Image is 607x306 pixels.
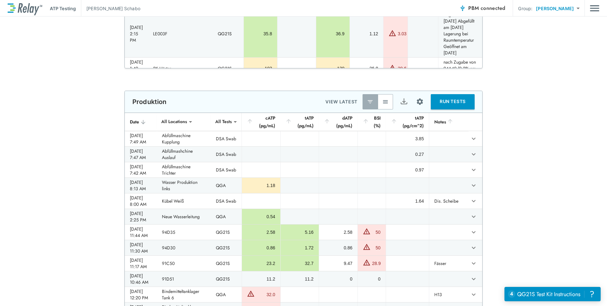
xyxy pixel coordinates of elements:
[363,227,370,235] img: Warning
[157,115,191,128] div: All Locations
[391,198,424,204] div: 1.64
[247,260,275,267] div: 23.2
[389,29,396,37] img: Warning
[324,260,353,267] div: 9.47
[130,241,152,254] div: [DATE] 11:30 AM
[256,291,275,298] div: 32.0
[213,58,243,79] td: QG21S
[211,162,242,177] td: DSA Swab
[148,10,213,57] td: LE003F
[468,242,479,253] button: expand row
[518,5,532,12] p: Group:
[157,287,210,302] td: Bindemitteltanklager Tank 6
[504,287,601,301] iframe: Resource center
[468,227,479,238] button: expand row
[157,256,210,271] td: 91C50
[130,132,152,145] div: [DATE] 7:49 AM
[211,178,242,193] td: QGA
[211,131,242,146] td: DSA Swab
[468,274,479,284] button: expand row
[468,196,479,206] button: expand row
[211,147,242,162] td: DSA Swab
[130,210,152,223] div: [DATE] 2:25 PM
[391,151,424,157] div: 0.27
[372,245,380,251] div: 50
[468,289,479,300] button: expand row
[355,31,378,37] div: 1.12
[468,164,479,175] button: expand row
[391,114,424,129] div: tATP (pg/cm^2)
[157,209,210,224] td: Neue Wasserleitung
[363,114,380,129] div: BSI (%)
[157,131,210,146] td: Abfüllmaschine Kupplung
[429,193,468,209] td: Dis. Scheibe
[247,276,275,282] div: 11.2
[363,259,370,266] img: Warning
[157,193,210,209] td: Kübel Weiß
[590,2,599,14] button: Main menu
[457,2,508,15] button: PBM connected
[434,118,463,126] div: Notes
[468,180,479,191] button: expand row
[130,273,152,285] div: [DATE] 10:46 AM
[321,31,344,37] div: 36.9
[157,225,210,240] td: 94D35
[355,65,378,72] div: 26.8
[431,94,475,109] button: RUN TESTS
[247,290,255,297] img: Warning
[285,114,314,129] div: tATP (pg/mL)
[130,288,152,301] div: [DATE] 12:20 PM
[130,148,152,161] div: [DATE] 7:47 AM
[286,260,314,267] div: 32.7
[382,99,389,105] img: View All
[468,258,479,269] button: expand row
[286,245,314,251] div: 1.72
[157,178,210,193] td: Wasser Produktion links
[468,133,479,144] button: expand row
[468,211,479,222] button: expand row
[416,98,424,106] img: Settings Icon
[396,94,411,109] button: Export
[50,5,76,12] p: ATP Testing
[324,229,353,235] div: 2.58
[249,31,272,37] div: 35.8
[391,167,424,173] div: 0.97
[247,114,275,129] div: cATP (pg/mL)
[213,10,243,57] td: QG21S
[130,226,152,239] div: [DATE] 11:44 AM
[286,276,314,282] div: 11.2
[157,147,210,162] td: Abfüllmashchine Auslauf
[468,149,479,160] button: expand row
[157,240,210,255] td: 94D30
[324,276,353,282] div: 0
[372,229,380,235] div: 50
[247,229,275,235] div: 2.58
[324,114,353,129] div: dATP (pg/mL)
[398,65,406,72] div: 20.6
[247,213,275,220] div: 0.54
[125,113,157,131] th: Date
[157,271,210,287] td: 91D51
[429,256,468,271] td: Fässer
[325,98,357,106] p: VIEW LATEST
[211,271,242,287] td: QG21S
[86,5,140,12] p: [PERSON_NAME] Schabo
[211,256,242,271] td: QG21S
[247,182,275,189] div: 1.18
[468,4,505,13] span: PBM
[481,4,505,12] span: connected
[459,5,466,11] img: Connected Icon
[590,2,599,14] img: Drawer Icon
[130,195,152,207] div: [DATE] 8:00 AM
[157,162,210,177] td: Abfüllmaschine Trichter
[372,260,381,267] div: 28.9
[211,193,242,209] td: DSA Swab
[148,58,213,79] td: 2K Härter
[247,245,275,251] div: 0.86
[211,209,242,224] td: QGA
[400,98,408,106] img: Export Icon
[367,99,373,105] img: Latest
[398,31,406,37] div: 3.03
